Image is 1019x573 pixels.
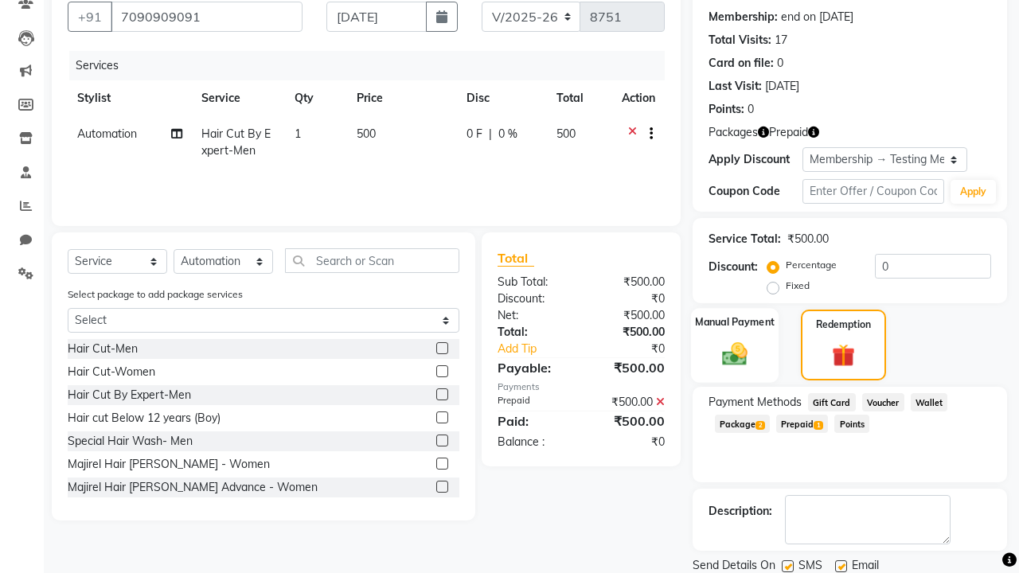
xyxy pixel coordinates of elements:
[547,80,612,116] th: Total
[709,394,802,411] span: Payment Methods
[709,32,771,49] div: Total Visits:
[786,279,810,293] label: Fixed
[709,259,758,275] div: Discount:
[486,434,581,450] div: Balance :
[581,394,677,411] div: ₹500.00
[347,80,457,116] th: Price
[498,380,665,394] div: Payments
[192,80,285,116] th: Service
[68,80,192,116] th: Stylist
[777,55,783,72] div: 0
[68,287,243,302] label: Select package to add package services
[486,358,581,377] div: Payable:
[498,250,534,267] span: Total
[68,387,191,403] div: Hair Cut By Expert-Men
[786,258,837,272] label: Percentage
[802,179,944,204] input: Enter Offer / Coupon Code
[69,51,677,80] div: Services
[709,124,758,141] span: Packages
[709,55,774,72] div: Card on file:
[581,290,677,307] div: ₹0
[709,183,802,200] div: Coupon Code
[714,339,755,368] img: _cash.svg
[709,101,744,118] div: Points:
[111,2,303,32] input: Search by Name/Mobile/Email/Code
[68,2,112,32] button: +91
[597,341,677,357] div: ₹0
[709,151,802,168] div: Apply Discount
[581,307,677,324] div: ₹500.00
[709,503,772,520] div: Description:
[695,314,775,329] label: Manual Payment
[467,126,482,142] span: 0 F
[77,127,137,141] span: Automation
[285,248,459,273] input: Search or Scan
[808,393,856,411] span: Gift Card
[486,394,581,411] div: Prepaid
[68,341,138,357] div: Hair Cut-Men
[68,433,193,450] div: Special Hair Wash- Men
[951,180,996,204] button: Apply
[68,410,221,427] div: Hair cut Below 12 years (Boy)
[486,290,581,307] div: Discount:
[834,415,869,433] span: Points
[486,411,581,431] div: Paid:
[862,393,904,411] span: Voucher
[581,274,677,290] div: ₹500.00
[709,231,781,248] div: Service Total:
[911,393,948,411] span: Wallet
[68,364,155,380] div: Hair Cut-Women
[486,307,581,324] div: Net:
[581,434,677,450] div: ₹0
[814,421,822,431] span: 1
[765,78,799,95] div: [DATE]
[498,126,517,142] span: 0 %
[787,231,829,248] div: ₹500.00
[825,341,862,370] img: _gift.svg
[816,318,871,332] label: Redemption
[68,479,318,496] div: Majirel Hair [PERSON_NAME] Advance - Women
[68,456,270,473] div: Majirel Hair [PERSON_NAME] - Women
[457,80,547,116] th: Disc
[709,78,762,95] div: Last Visit:
[715,415,770,433] span: Package
[755,421,764,431] span: 2
[769,124,808,141] span: Prepaid
[486,274,581,290] div: Sub Total:
[489,126,492,142] span: |
[486,341,597,357] a: Add Tip
[776,415,828,433] span: Prepaid
[581,324,677,341] div: ₹500.00
[748,101,754,118] div: 0
[775,32,787,49] div: 17
[357,127,376,141] span: 500
[295,127,301,141] span: 1
[285,80,347,116] th: Qty
[781,9,853,25] div: end on [DATE]
[581,411,677,431] div: ₹500.00
[486,324,581,341] div: Total:
[201,127,271,158] span: Hair Cut By Expert-Men
[612,80,665,116] th: Action
[581,358,677,377] div: ₹500.00
[709,9,778,25] div: Membership:
[556,127,576,141] span: 500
